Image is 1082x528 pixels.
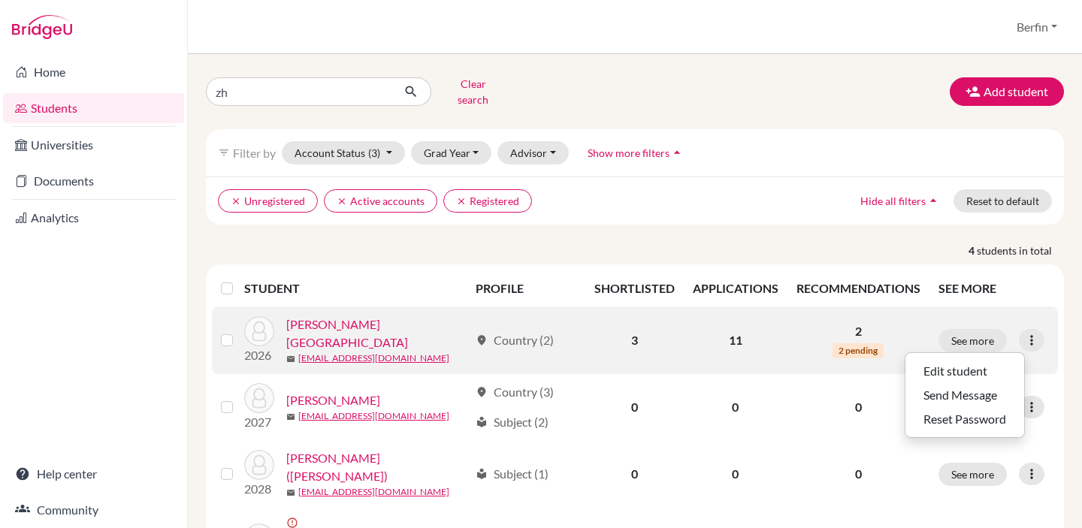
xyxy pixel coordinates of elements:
[286,315,469,351] a: [PERSON_NAME][GEOGRAPHIC_DATA]
[833,343,884,358] span: 2 pending
[860,195,926,207] span: Hide all filters
[286,488,295,497] span: mail
[684,440,787,508] td: 0
[796,398,920,416] p: 0
[244,346,274,364] p: 2026
[244,270,467,306] th: STUDENT
[3,459,184,489] a: Help center
[3,495,184,525] a: Community
[368,146,380,159] span: (3)
[476,334,488,346] span: location_on
[585,440,684,508] td: 0
[3,93,184,123] a: Students
[585,270,684,306] th: SHORTLISTED
[286,391,380,409] a: [PERSON_NAME]
[796,465,920,483] p: 0
[456,196,467,207] i: clear
[12,15,72,39] img: Bridge-U
[848,189,954,213] button: Hide all filtersarrow_drop_up
[585,306,684,374] td: 3
[476,416,488,428] span: local_library
[476,468,488,480] span: local_library
[950,77,1064,106] button: Add student
[298,409,449,423] a: [EMAIL_ADDRESS][DOMAIN_NAME]
[1010,13,1064,41] button: Berfin
[467,270,585,306] th: PROFILE
[244,480,274,498] p: 2028
[282,141,405,164] button: Account Status(3)
[286,412,295,421] span: mail
[905,383,1024,407] button: Send Message
[969,243,977,258] strong: 4
[476,465,549,483] div: Subject (1)
[588,146,669,159] span: Show more filters
[231,196,241,207] i: clear
[337,196,347,207] i: clear
[233,146,276,160] span: Filter by
[324,189,437,213] button: clearActive accounts
[286,449,469,485] a: [PERSON_NAME]([PERSON_NAME])
[476,383,554,401] div: Country (3)
[218,189,318,213] button: clearUnregistered
[443,189,532,213] button: clearRegistered
[3,130,184,160] a: Universities
[244,316,274,346] img: Chen, Zhenyang
[476,386,488,398] span: location_on
[286,355,295,364] span: mail
[684,374,787,440] td: 0
[905,359,1024,383] button: Edit student
[905,407,1024,431] button: Reset Password
[244,383,274,413] img: Zhang, Elina
[3,166,184,196] a: Documents
[796,322,920,340] p: 2
[476,413,549,431] div: Subject (2)
[938,329,1007,352] button: See more
[585,374,684,440] td: 0
[669,145,685,160] i: arrow_drop_up
[954,189,1052,213] button: Reset to default
[938,463,1007,486] button: See more
[787,270,929,306] th: RECOMMENDATIONS
[684,270,787,306] th: APPLICATIONS
[684,306,787,374] td: 11
[244,413,274,431] p: 2027
[206,77,392,106] input: Find student by name...
[497,141,569,164] button: Advisor
[476,331,554,349] div: Country (2)
[977,243,1064,258] span: students in total
[298,351,449,365] a: [EMAIL_ADDRESS][DOMAIN_NAME]
[575,141,697,164] button: Show more filtersarrow_drop_up
[411,141,492,164] button: Grad Year
[3,203,184,233] a: Analytics
[431,72,515,111] button: Clear search
[929,270,1058,306] th: SEE MORE
[298,485,449,499] a: [EMAIL_ADDRESS][DOMAIN_NAME]
[244,450,274,480] img: Zhao, Zixuan(John)
[926,193,941,208] i: arrow_drop_up
[218,146,230,158] i: filter_list
[3,57,184,87] a: Home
